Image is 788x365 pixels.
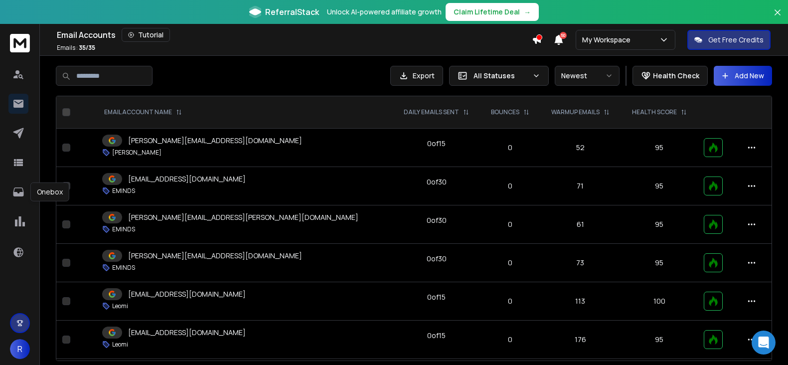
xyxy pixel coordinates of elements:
p: Leomi [112,341,128,349]
div: 0 of 15 [427,292,446,302]
p: [PERSON_NAME] [112,149,161,157]
span: 35 / 35 [79,43,95,52]
td: 95 [621,321,698,359]
p: Health Check [653,71,699,81]
p: EMINDS [112,187,135,195]
div: 0 of 30 [427,254,447,264]
td: 52 [540,129,621,167]
p: 0 [487,181,534,191]
button: Add New [714,66,772,86]
p: My Workspace [582,35,634,45]
div: Open Intercom Messenger [752,331,776,355]
p: [PERSON_NAME][EMAIL_ADDRESS][DOMAIN_NAME] [128,251,302,261]
p: [PERSON_NAME][EMAIL_ADDRESS][DOMAIN_NAME] [128,136,302,146]
p: [EMAIL_ADDRESS][DOMAIN_NAME] [128,289,246,299]
button: Claim Lifetime Deal→ [446,3,539,21]
td: 100 [621,282,698,321]
p: BOUNCES [491,108,519,116]
p: HEALTH SCORE [632,108,677,116]
button: R [10,339,30,359]
div: 0 of 30 [427,215,447,225]
div: 0 of 30 [427,177,447,187]
td: 95 [621,205,698,244]
td: 95 [621,167,698,205]
p: 0 [487,143,534,153]
div: 0 of 15 [427,331,446,341]
button: Tutorial [122,28,170,42]
p: WARMUP EMAILS [551,108,600,116]
td: 95 [621,244,698,282]
td: 95 [621,129,698,167]
p: 0 [487,335,534,345]
div: Email Accounts [57,28,532,42]
p: [PERSON_NAME][EMAIL_ADDRESS][PERSON_NAME][DOMAIN_NAME] [128,212,358,222]
p: Unlock AI-powered affiliate growth [327,7,442,17]
p: EMINDS [112,225,135,233]
p: [EMAIL_ADDRESS][DOMAIN_NAME] [128,328,246,338]
button: Export [390,66,443,86]
p: Leomi [112,302,128,310]
td: 113 [540,282,621,321]
span: → [524,7,531,17]
div: 0 of 15 [427,139,446,149]
td: 73 [540,244,621,282]
td: 61 [540,205,621,244]
button: Newest [555,66,620,86]
p: 0 [487,296,534,306]
p: EMINDS [112,264,135,272]
p: 0 [487,258,534,268]
p: Emails : [57,44,95,52]
p: [EMAIL_ADDRESS][DOMAIN_NAME] [128,174,246,184]
p: DAILY EMAILS SENT [404,108,459,116]
div: Onebox [30,182,69,201]
div: EMAIL ACCOUNT NAME [104,108,182,116]
button: Close banner [771,6,784,30]
button: Get Free Credits [687,30,771,50]
td: 71 [540,167,621,205]
p: 0 [487,219,534,229]
p: Get Free Credits [708,35,764,45]
p: All Statuses [473,71,528,81]
span: ReferralStack [265,6,319,18]
span: 50 [560,32,567,39]
td: 176 [540,321,621,359]
button: Health Check [632,66,708,86]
